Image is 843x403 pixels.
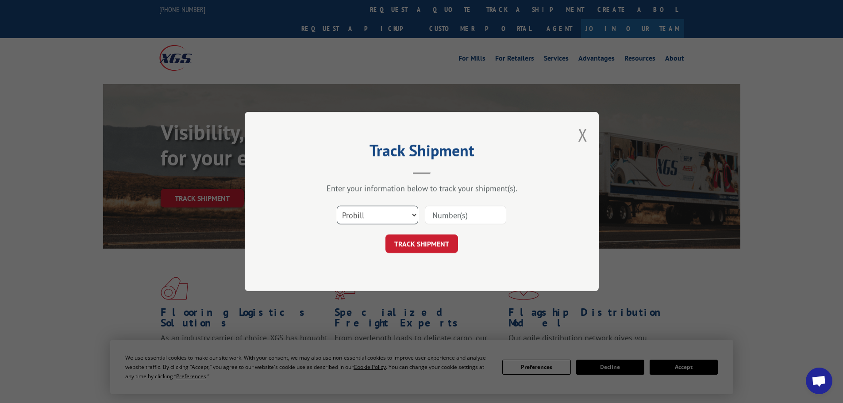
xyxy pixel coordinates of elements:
[385,234,458,253] button: TRACK SHIPMENT
[425,206,506,224] input: Number(s)
[806,368,832,394] div: Open chat
[289,183,554,193] div: Enter your information below to track your shipment(s).
[289,144,554,161] h2: Track Shipment
[578,123,588,146] button: Close modal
